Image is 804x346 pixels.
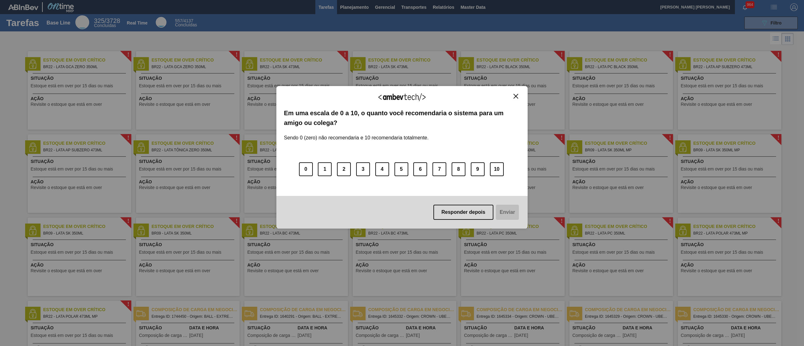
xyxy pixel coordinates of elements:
[284,127,429,141] label: Sendo 0 (zero) não recomendaria e 10 recomendaria totalmente.
[433,205,494,220] button: Responder depois
[284,108,520,127] label: Em uma escala de 0 a 10, o quanto você recomendaria o sistema para um amigo ou colega?
[432,162,446,176] button: 7
[490,162,504,176] button: 10
[299,162,313,176] button: 0
[378,93,426,101] img: Logo Ambevtech
[318,162,332,176] button: 1
[413,162,427,176] button: 6
[513,94,518,99] img: Close
[471,162,485,176] button: 9
[356,162,370,176] button: 3
[337,162,351,176] button: 2
[512,94,520,99] button: Close
[394,162,408,176] button: 5
[452,162,465,176] button: 8
[375,162,389,176] button: 4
